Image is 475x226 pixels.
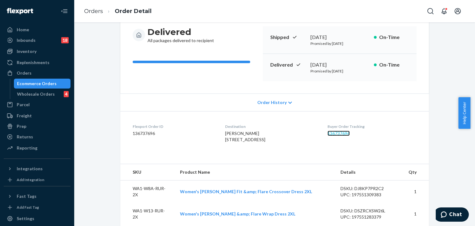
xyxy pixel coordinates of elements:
[424,5,437,17] button: Open Search Box
[79,2,156,20] ol: breadcrumbs
[17,70,32,76] div: Orders
[17,166,43,172] div: Integrations
[458,97,470,129] button: Help Center
[4,143,71,153] a: Reporting
[436,207,469,223] iframe: Opens a widget where you can chat to one of our agents
[225,124,317,129] dt: Destination
[4,204,71,211] a: Add Fast Tag
[64,91,69,97] div: 4
[4,25,71,35] a: Home
[17,193,36,199] div: Fast Tags
[17,145,37,151] div: Reporting
[180,211,295,216] a: Women's [PERSON_NAME] &amp; Flare Wrap Dress 2XL
[404,203,429,225] td: 1
[404,180,429,203] td: 1
[17,177,44,182] div: Add Integration
[17,113,32,119] div: Freight
[17,27,29,33] div: Home
[4,214,71,224] a: Settings
[14,89,71,99] a: Wholesale Orders4
[4,100,71,110] a: Parcel
[7,8,33,14] img: Flexport logo
[327,131,350,136] a: 136737696
[4,68,71,78] a: Orders
[379,34,409,41] p: On-Time
[4,176,71,184] a: Add Integration
[310,61,369,68] div: [DATE]
[4,191,71,201] button: Fast Tags
[270,34,306,41] p: Shipped
[4,58,71,67] a: Replenishments
[336,164,404,180] th: Details
[17,102,30,108] div: Parcel
[148,26,214,44] div: All packages delivered to recipient
[310,34,369,41] div: [DATE]
[340,185,399,192] div: DSKU: DJ8KP7PR2C2
[120,164,175,180] th: SKU
[4,121,71,131] a: Prep
[327,124,417,129] dt: Buyer Order Tracking
[133,130,215,137] dd: 136737696
[180,189,312,194] a: Women's [PERSON_NAME] Fit &amp; Flare Crossover Dress 2XL
[17,91,55,97] div: Wholesale Orders
[4,35,71,45] a: Inbounds18
[115,8,152,15] a: Order Detail
[4,111,71,121] a: Freight
[340,214,399,220] div: UPC: 197551283379
[84,8,103,15] a: Orders
[4,132,71,142] a: Returns
[58,5,71,17] button: Close Navigation
[310,68,369,74] p: Promised by [DATE]
[340,208,399,214] div: DSKU: DSZRCXSW26L
[17,80,57,87] div: Ecommerce Orders
[17,215,34,222] div: Settings
[175,164,336,180] th: Product Name
[4,46,71,56] a: Inventory
[17,123,26,129] div: Prep
[225,131,265,142] span: [PERSON_NAME] [STREET_ADDRESS]
[17,48,36,54] div: Inventory
[133,124,215,129] dt: Flexport Order ID
[120,203,175,225] td: WA1-W13-RUR-2X
[14,79,71,89] a: Ecommerce Orders
[17,205,39,210] div: Add Fast Tag
[257,99,287,106] span: Order History
[438,5,450,17] button: Open notifications
[17,134,33,140] div: Returns
[379,61,409,68] p: On-Time
[17,59,49,66] div: Replenishments
[4,164,71,174] button: Integrations
[404,164,429,180] th: Qty
[61,37,69,43] div: 18
[270,61,306,68] p: Delivered
[451,5,464,17] button: Open account menu
[340,192,399,198] div: UPC: 197551309383
[120,180,175,203] td: WA1-W8A-RUR-2X
[148,26,214,37] h3: Delivered
[17,37,36,43] div: Inbounds
[310,41,369,46] p: Promised by [DATE]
